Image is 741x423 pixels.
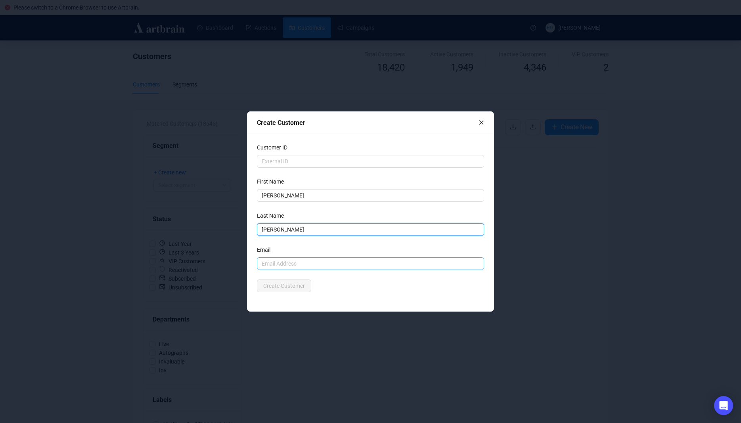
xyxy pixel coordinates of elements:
label: Last Name [257,211,289,220]
input: Email Address [257,257,484,270]
input: External ID [257,155,484,168]
input: Last Name [257,223,484,236]
label: First Name [257,177,289,186]
label: Customer ID [257,143,293,152]
input: First Name [257,189,484,202]
label: Email [257,245,276,254]
button: Create Customer [257,279,311,292]
span: close [479,120,484,125]
div: Create Customer [257,118,479,128]
div: Open Intercom Messenger [714,396,733,415]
